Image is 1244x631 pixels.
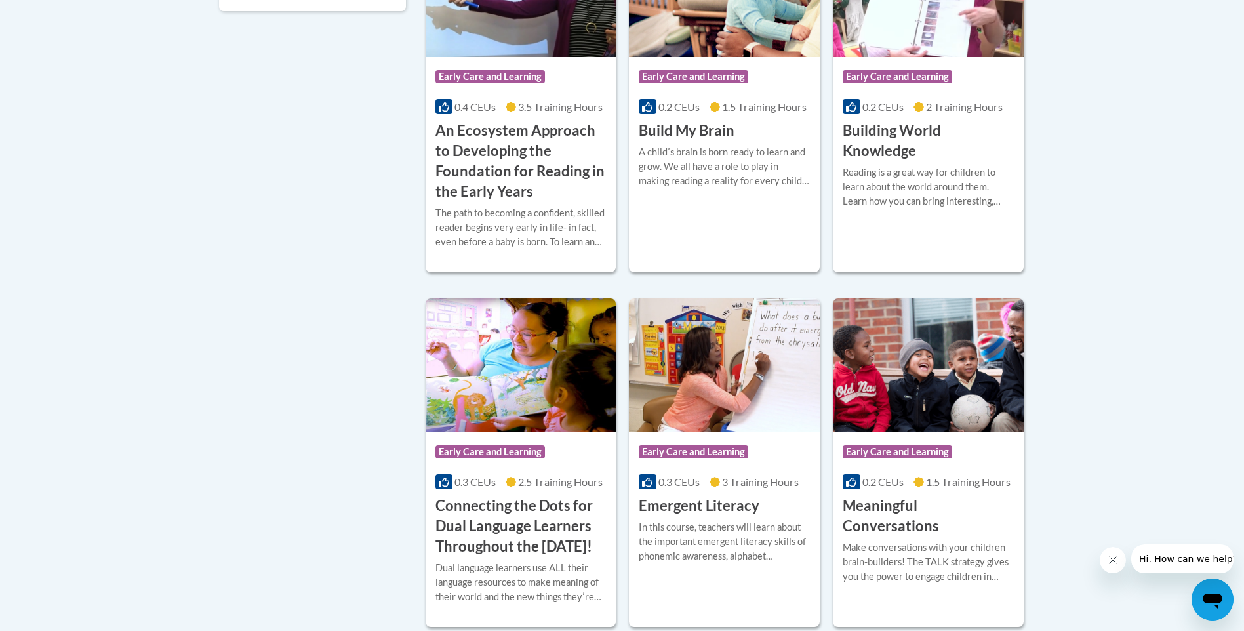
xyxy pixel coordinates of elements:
iframe: Button to launch messaging window [1192,579,1234,621]
img: Course Logo [833,298,1024,432]
span: 2 Training Hours [926,100,1003,113]
h3: An Ecosystem Approach to Developing the Foundation for Reading in the Early Years [435,121,607,201]
span: 1.5 Training Hours [926,476,1011,488]
h3: Meaningful Conversations [843,496,1014,537]
div: The path to becoming a confident, skilled reader begins very early in life- in fact, even before ... [435,206,607,249]
span: 3 Training Hours [722,476,799,488]
div: A childʹs brain is born ready to learn and grow. We all have a role to play in making reading a r... [639,145,810,188]
div: Make conversations with your children brain-builders! The TALK strategy gives you the power to en... [843,540,1014,584]
img: Course Logo [629,298,820,432]
span: Early Care and Learning [435,70,545,83]
span: 0.2 CEUs [862,100,904,113]
iframe: Close message [1100,547,1126,573]
div: Reading is a great way for children to learn about the world around them. Learn how you can bring... [843,165,1014,209]
a: Course LogoEarly Care and Learning0.2 CEUs1.5 Training Hours Meaningful ConversationsMake convers... [833,298,1024,627]
span: Early Care and Learning [435,445,545,458]
div: In this course, teachers will learn about the important emergent literacy skills of phonemic awar... [639,520,810,563]
span: 0.2 CEUs [658,100,700,113]
span: 0.4 CEUs [454,100,496,113]
iframe: Message from company [1131,544,1234,573]
span: Early Care and Learning [639,70,748,83]
img: Course Logo [426,298,616,432]
span: 2.5 Training Hours [518,476,603,488]
h3: Building World Knowledge [843,121,1014,161]
span: 3.5 Training Hours [518,100,603,113]
h3: Emergent Literacy [639,496,759,516]
div: Dual language learners use ALL their language resources to make meaning of their world and the ne... [435,561,607,604]
span: 0.3 CEUs [454,476,496,488]
a: Course LogoEarly Care and Learning0.3 CEUs3 Training Hours Emergent LiteracyIn this course, teach... [629,298,820,627]
a: Course LogoEarly Care and Learning0.3 CEUs2.5 Training Hours Connecting the Dots for Dual Languag... [426,298,616,627]
span: Early Care and Learning [843,70,952,83]
span: 0.3 CEUs [658,476,700,488]
span: Hi. How can we help? [8,9,106,20]
h3: Build My Brain [639,121,734,141]
span: 0.2 CEUs [862,476,904,488]
span: 1.5 Training Hours [722,100,807,113]
span: Early Care and Learning [639,445,748,458]
h3: Connecting the Dots for Dual Language Learners Throughout the [DATE]! [435,496,607,556]
span: Early Care and Learning [843,445,952,458]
